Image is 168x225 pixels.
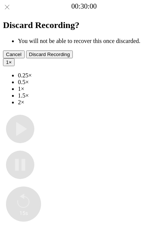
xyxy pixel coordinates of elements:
[18,99,165,106] li: 2×
[3,20,165,30] h2: Discard Recording?
[18,72,165,79] li: 0.25×
[6,59,9,65] span: 1
[18,79,165,86] li: 0.5×
[3,50,25,58] button: Cancel
[18,38,165,44] li: You will not be able to recover this once discarded.
[26,50,73,58] button: Discard Recording
[71,2,97,10] a: 00:30:00
[18,86,165,92] li: 1×
[18,92,165,99] li: 1.5×
[3,58,15,66] button: 1×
